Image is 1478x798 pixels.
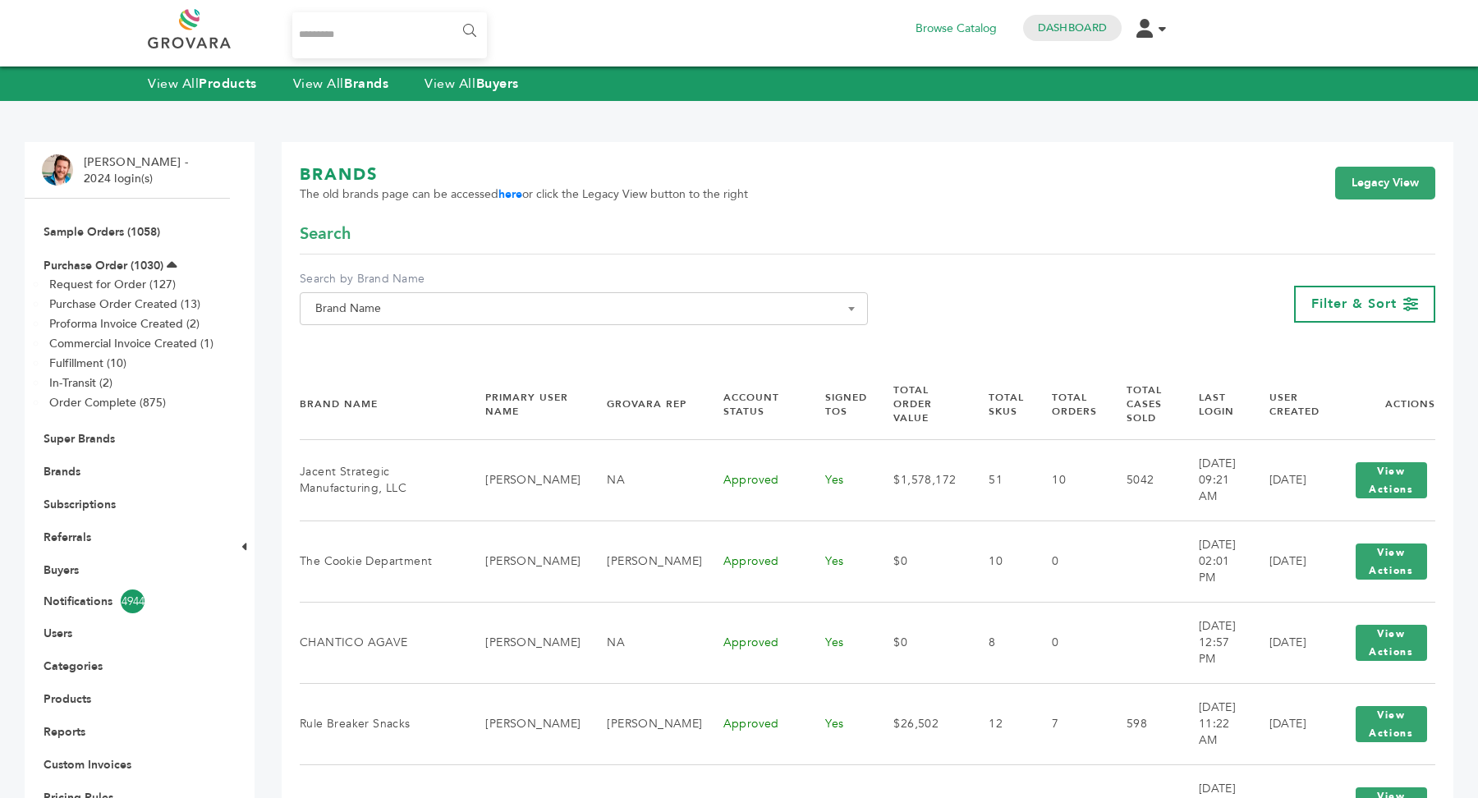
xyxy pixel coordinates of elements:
[498,186,522,202] a: here
[873,369,968,439] th: Total Order Value
[49,336,213,351] a: Commercial Invoice Created (1)
[805,521,873,602] td: Yes
[1031,683,1106,764] td: 7
[968,369,1031,439] th: Total SKUs
[199,75,256,93] strong: Products
[1356,625,1427,661] button: View Actions
[1031,602,1106,683] td: 0
[703,521,806,602] td: Approved
[1106,369,1178,439] th: Total Cases Sold
[586,602,702,683] td: NA
[1356,543,1427,580] button: View Actions
[968,439,1031,521] td: 51
[968,602,1031,683] td: 8
[300,369,465,439] th: Brand Name
[49,296,200,312] a: Purchase Order Created (13)
[44,589,211,613] a: Notifications4944
[968,683,1031,764] td: 12
[1249,521,1327,602] td: [DATE]
[49,355,126,371] a: Fulfillment (10)
[1031,369,1106,439] th: Total Orders
[586,683,702,764] td: [PERSON_NAME]
[1327,369,1435,439] th: Actions
[44,258,163,273] a: Purchase Order (1030)
[300,222,351,245] span: Search
[84,154,192,186] li: [PERSON_NAME] - 2024 login(s)
[703,683,806,764] td: Approved
[1106,439,1178,521] td: 5042
[300,521,465,602] td: The Cookie Department
[1106,683,1178,764] td: 598
[344,75,388,93] strong: Brands
[300,271,868,287] label: Search by Brand Name
[44,224,160,240] a: Sample Orders (1058)
[586,439,702,521] td: NA
[1311,295,1397,313] span: Filter & Sort
[309,297,859,320] span: Brand Name
[805,602,873,683] td: Yes
[586,369,702,439] th: Grovara Rep
[300,683,465,764] td: Rule Breaker Snacks
[300,292,868,325] span: Brand Name
[49,395,166,410] a: Order Complete (875)
[300,163,748,186] h1: BRANDS
[1249,602,1327,683] td: [DATE]
[465,683,586,764] td: [PERSON_NAME]
[703,369,806,439] th: Account Status
[292,12,487,58] input: Search...
[703,602,806,683] td: Approved
[44,757,131,773] a: Custom Invoices
[300,439,465,521] td: Jacent Strategic Manufacturing, LLC
[1356,706,1427,742] button: View Actions
[586,521,702,602] td: [PERSON_NAME]
[148,75,257,93] a: View AllProducts
[49,277,176,292] a: Request for Order (127)
[44,464,80,479] a: Brands
[968,521,1031,602] td: 10
[44,691,91,707] a: Products
[300,186,748,203] span: The old brands page can be accessed or click the Legacy View button to the right
[44,626,72,641] a: Users
[1178,439,1249,521] td: [DATE] 09:21 AM
[1031,439,1106,521] td: 10
[1356,462,1427,498] button: View Actions
[300,602,465,683] td: CHANTICO AGAVE
[44,530,91,545] a: Referrals
[49,375,112,391] a: In-Transit (2)
[49,316,200,332] a: Proforma Invoice Created (2)
[121,589,145,613] span: 4944
[1249,439,1327,521] td: [DATE]
[1335,167,1435,199] a: Legacy View
[916,20,997,38] a: Browse Catalog
[465,439,586,521] td: [PERSON_NAME]
[44,658,103,674] a: Categories
[476,75,519,93] strong: Buyers
[465,369,586,439] th: Primary User Name
[1249,369,1327,439] th: User Created
[1249,683,1327,764] td: [DATE]
[805,369,873,439] th: Signed TOS
[1031,521,1106,602] td: 0
[465,602,586,683] td: [PERSON_NAME]
[805,439,873,521] td: Yes
[873,521,968,602] td: $0
[44,724,85,740] a: Reports
[465,521,586,602] td: [PERSON_NAME]
[1178,521,1249,602] td: [DATE] 02:01 PM
[44,497,116,512] a: Subscriptions
[44,562,79,578] a: Buyers
[293,75,389,93] a: View AllBrands
[44,431,115,447] a: Super Brands
[1178,602,1249,683] td: [DATE] 12:57 PM
[703,439,806,521] td: Approved
[1178,683,1249,764] td: [DATE] 11:22 AM
[805,683,873,764] td: Yes
[873,683,968,764] td: $26,502
[1178,369,1249,439] th: Last Login
[873,439,968,521] td: $1,578,172
[1038,21,1107,35] a: Dashboard
[425,75,519,93] a: View AllBuyers
[873,602,968,683] td: $0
